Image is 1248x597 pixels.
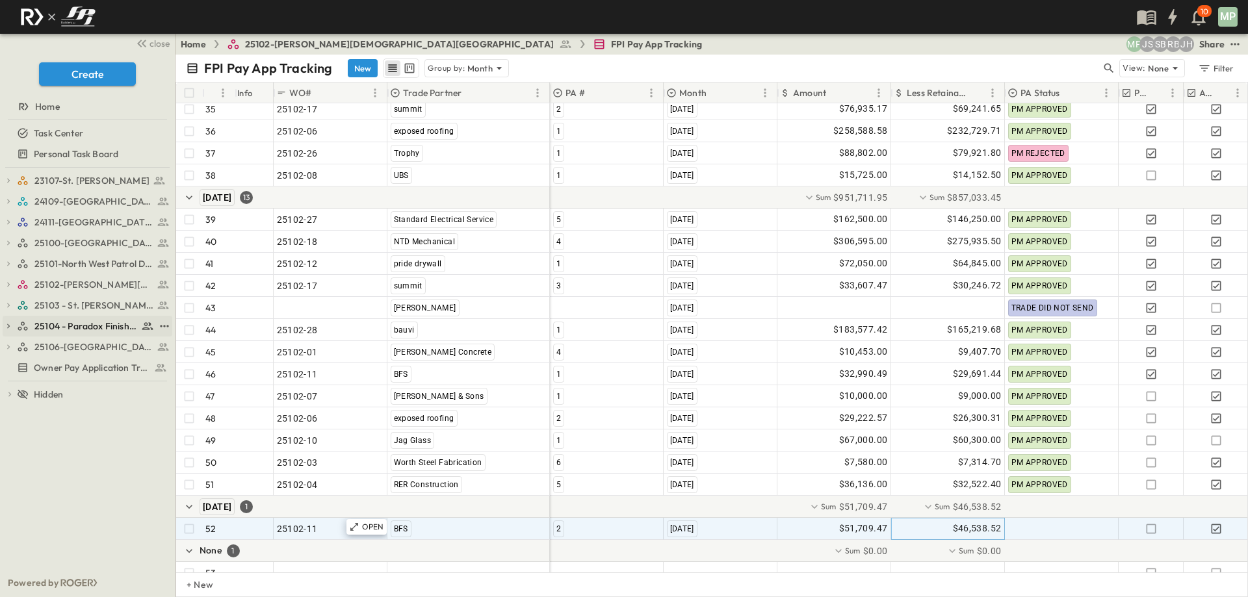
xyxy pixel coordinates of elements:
[3,212,172,233] div: 24111-[GEOGRAPHIC_DATA]test
[977,544,1002,557] span: $0.00
[181,38,206,51] a: Home
[556,480,561,489] span: 5
[833,322,887,337] span: $183,577.42
[958,455,1002,470] span: $7,314.70
[1154,86,1169,100] button: Sort
[394,414,454,423] span: exposed roofing
[34,320,138,333] span: 25104 - Paradox Finishout
[556,149,561,158] span: 1
[34,127,83,140] span: Task Center
[947,212,1001,227] span: $146,250.00
[362,522,384,532] p: OPEN
[34,147,118,160] span: Personal Task Board
[394,370,408,379] span: BFS
[611,38,702,51] span: FPI Pay App Tracking
[394,524,408,533] span: BFS
[3,145,170,163] a: Personal Task Board
[1165,85,1180,101] button: Menu
[829,86,843,100] button: Sort
[394,127,454,136] span: exposed roofing
[679,86,707,99] p: Month
[34,340,153,353] span: 25106-St. Andrews Parking Lot
[1123,61,1145,75] p: View:
[394,458,482,467] span: Worth Steel Fabrication
[16,3,100,31] img: c8d7d1ed905e502e8f77bf7063faec64e13b34fdb1f2bdd94b0e311fc34f8000.png
[1199,86,1217,99] p: AA Processed
[3,337,172,357] div: 25106-St. Andrews Parking Lottest
[394,436,432,445] span: Jag Glass
[394,303,456,312] span: [PERSON_NAME]
[929,192,945,203] p: Sum
[277,368,318,381] span: 25102-11
[394,392,484,401] span: [PERSON_NAME] & Sons
[277,235,318,248] span: 25102-18
[839,101,888,116] span: $76,935.17
[670,215,694,224] span: [DATE]
[1011,458,1068,467] span: PM APPROVED
[277,213,318,226] span: 25102-27
[953,521,1002,536] span: $46,538.52
[464,86,478,100] button: Sort
[839,388,888,403] span: $10,000.00
[970,86,985,100] button: Sort
[839,500,888,513] span: $51,709.47
[556,259,561,268] span: 1
[953,101,1002,116] span: $69,241.65
[245,38,554,51] span: 25102-[PERSON_NAME][DEMOGRAPHIC_DATA][GEOGRAPHIC_DATA]
[277,147,318,160] span: 25102-26
[833,234,887,249] span: $306,595.00
[149,37,170,50] span: close
[839,411,888,426] span: $29,222.57
[157,318,172,334] button: test
[394,480,459,489] span: RER Construction
[187,578,194,591] p: + New
[839,344,888,359] span: $10,453.00
[3,359,170,377] a: Owner Pay Application Tracking
[277,390,318,403] span: 25102-07
[1218,7,1238,27] div: MP
[203,502,231,512] span: [DATE]
[237,75,253,111] div: Info
[181,38,710,51] nav: breadcrumbs
[277,324,318,337] span: 25102-28
[821,501,837,512] p: Sum
[1020,86,1060,99] p: PA Status
[403,86,461,99] p: Trade Partner
[556,105,561,114] span: 2
[277,257,318,270] span: 25102-12
[3,233,172,253] div: 25100-Vanguard Prep Schooltest
[205,324,216,337] p: 44
[1011,480,1068,489] span: PM APPROVED
[348,59,378,77] button: New
[839,477,888,492] span: $36,136.00
[205,235,216,248] p: 40
[1011,105,1068,114] span: PM APPROVED
[203,192,231,203] span: [DATE]
[17,275,170,294] a: 25102-Christ The Redeemer Anglican Church
[17,338,170,356] a: 25106-St. Andrews Parking Lot
[1011,303,1094,312] span: TRADE DID NOT SEND
[1011,325,1068,335] span: PM APPROVED
[205,279,216,292] p: 42
[3,170,172,191] div: 23107-St. [PERSON_NAME]test
[1178,36,1194,52] div: Jose Hurtado (jhurtado@fpibuilders.com)
[556,215,561,224] span: 5
[205,434,216,447] p: 49
[277,522,318,535] span: 25102-11
[670,370,694,379] span: [DATE]
[556,414,561,423] span: 2
[205,346,216,359] p: 45
[277,169,318,182] span: 25102-08
[1011,281,1068,290] span: PM APPROVED
[556,281,561,290] span: 3
[1201,6,1208,17] p: 10
[556,370,561,379] span: 1
[34,174,149,187] span: 23107-St. [PERSON_NAME]
[205,566,216,579] p: 53
[530,85,545,101] button: Menu
[593,38,702,51] a: FPI Pay App Tracking
[205,301,216,314] p: 43
[3,357,172,378] div: Owner Pay Application Trackingtest
[947,322,1001,337] span: $165,219.68
[205,390,214,403] p: 47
